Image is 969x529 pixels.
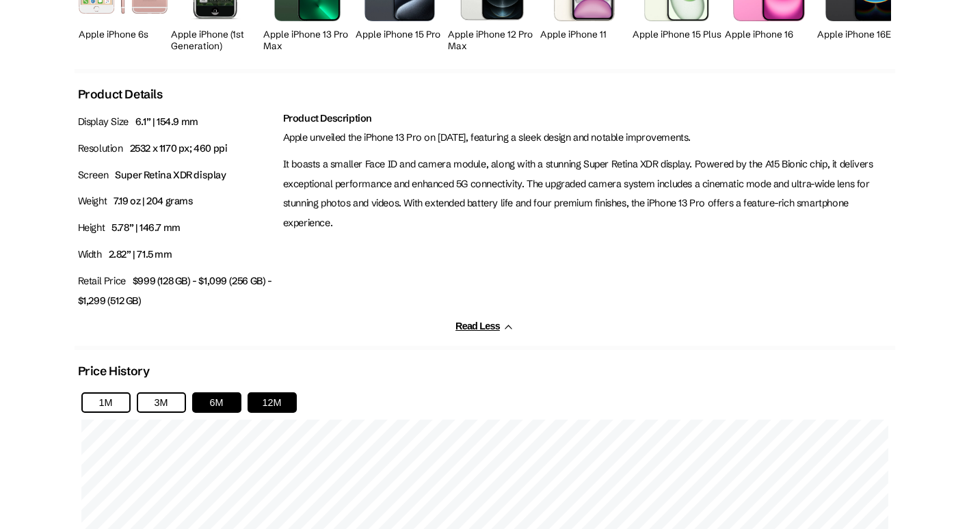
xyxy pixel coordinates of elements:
[283,112,892,124] h2: Product Description
[725,29,814,40] h2: Apple iPhone 16
[78,271,276,311] p: Retail Price
[448,29,537,52] h2: Apple iPhone 12 Pro Max
[111,221,181,234] span: 5.78” | 146.7 mm
[78,139,276,159] p: Resolution
[540,29,629,40] h2: Apple iPhone 11
[283,128,892,148] p: Apple unveiled the iPhone 13 Pro on [DATE], featuring a sleek design and notable improvements.
[283,154,892,233] p: It boasts a smaller Face ID and camera module, along with a stunning Super Retina XDR display. Po...
[78,165,276,185] p: Screen
[78,112,276,132] p: Display Size
[78,191,276,211] p: Weight
[192,392,241,413] button: 6M
[248,392,297,413] button: 12M
[356,29,444,40] h2: Apple iPhone 15 Pro
[78,275,272,307] span: $999 (128 GB) - $1,099 (256 GB) - $1,299 (512 GB)
[109,248,172,260] span: 2.82” | 71.5 mm
[817,29,906,40] h2: Apple iPhone 16E
[78,364,150,379] h2: Price History
[135,116,198,128] span: 6.1” | 154.9 mm
[79,29,168,40] h2: Apple iPhone 6s
[137,392,186,413] button: 3M
[171,29,260,52] h2: Apple iPhone (1st Generation)
[78,218,276,238] p: Height
[81,392,131,413] button: 1M
[130,142,228,154] span: 2532 x 1170 px; 460 ppi
[263,29,352,52] h2: Apple iPhone 13 Pro Max
[78,245,276,264] p: Width
[78,87,163,102] h2: Product Details
[115,169,226,181] span: Super Retina XDR display
[114,195,193,207] span: 7.19 oz | 204 grams
[633,29,721,40] h2: Apple iPhone 15 Plus
[455,321,514,332] button: Read Less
